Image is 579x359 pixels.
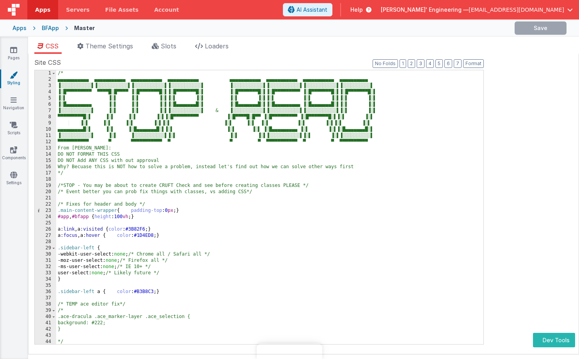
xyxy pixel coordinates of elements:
div: 23 [35,208,56,214]
button: Format [463,59,484,68]
button: 3 [417,59,424,68]
div: 21 [35,195,56,201]
div: 6 [35,101,56,108]
div: 44 [35,339,56,345]
span: AI Assistant [297,6,327,14]
span: Help [350,6,363,14]
div: 5 [35,95,56,101]
div: BFApp [42,24,59,32]
button: 5 [435,59,443,68]
button: 6 [444,59,452,68]
button: 1 [400,59,406,68]
div: 27 [35,233,56,239]
span: Loaders [205,42,229,50]
button: 2 [408,59,415,68]
div: 39 [35,307,56,314]
div: 30 [35,251,56,258]
div: 40 [35,314,56,320]
div: 3 [35,83,56,89]
div: 12 [35,139,56,145]
div: 37 [35,295,56,301]
div: 11 [35,133,56,139]
span: [PERSON_NAME]' Engineering — [381,6,469,14]
div: 13 [35,145,56,151]
div: 8 [35,114,56,120]
span: Apps [35,6,50,14]
div: 19 [35,183,56,189]
div: Apps [12,24,27,32]
div: 2 [35,76,56,83]
div: 24 [35,214,56,220]
div: 35 [35,283,56,289]
div: 26 [35,226,56,233]
span: File Assets [105,6,139,14]
div: 18 [35,176,56,183]
span: Site CSS [34,58,61,67]
div: 14 [35,151,56,158]
div: 36 [35,289,56,295]
div: 9 [35,120,56,126]
div: 17 [35,170,56,176]
div: Master [74,24,95,32]
button: [PERSON_NAME]' Engineering — [EMAIL_ADDRESS][DOMAIN_NAME] [381,6,573,14]
div: 10 [35,126,56,133]
div: 7 [35,108,56,114]
span: Theme Settings [85,42,133,50]
div: 32 [35,264,56,270]
div: 41 [35,320,56,326]
span: Slots [161,42,176,50]
div: 43 [35,332,56,339]
div: 1 [35,70,56,76]
div: 22 [35,201,56,208]
button: 7 [454,59,462,68]
div: 16 [35,164,56,170]
span: CSS [46,42,59,50]
div: 25 [35,220,56,226]
button: Save [515,21,567,35]
button: No Folds [373,59,398,68]
span: [EMAIL_ADDRESS][DOMAIN_NAME] [469,6,564,14]
button: 4 [426,59,434,68]
div: 38 [35,301,56,307]
div: 34 [35,276,56,283]
div: 29 [35,245,56,251]
button: Dev Tools [533,333,575,347]
button: AI Assistant [283,3,332,16]
div: 15 [35,158,56,164]
span: Servers [66,6,89,14]
div: 20 [35,189,56,195]
div: 31 [35,258,56,264]
div: 4 [35,89,56,95]
div: 42 [35,326,56,332]
div: 28 [35,239,56,245]
div: 33 [35,270,56,276]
